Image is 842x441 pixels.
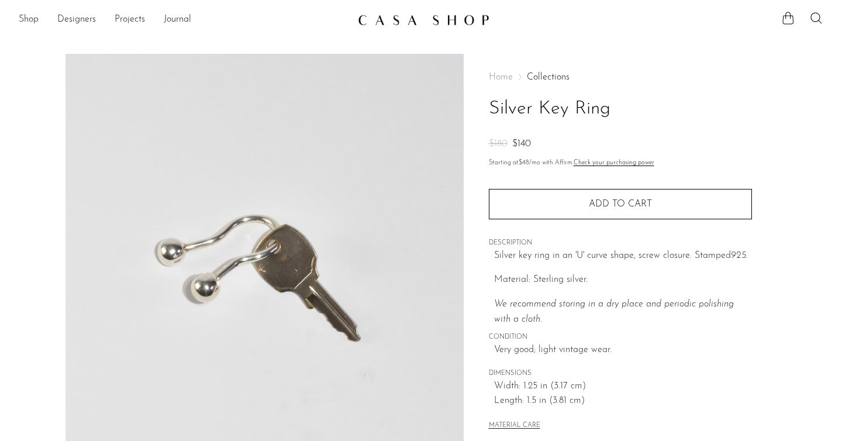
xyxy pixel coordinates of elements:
[494,299,734,324] i: We recommend storing in a dry place and periodic polishing with a cloth.
[731,251,746,260] em: 925
[115,12,145,27] a: Projects
[489,368,752,379] span: DIMENSIONS
[489,332,752,343] span: CONDITION
[489,238,752,249] span: DESCRIPTION
[512,139,531,149] span: $140
[527,73,570,82] a: Collections
[589,199,652,209] span: Add to cart
[489,139,508,149] span: $180
[489,189,752,219] button: Add to cart
[489,94,752,124] h1: Silver Key Ring
[19,10,348,30] nav: Desktop navigation
[489,422,540,430] button: MATERIAL CARE
[164,12,191,27] a: Journal
[19,10,348,30] ul: NEW HEADER MENU
[494,273,752,288] p: Material: Sterling silver.
[57,12,96,27] a: Designers
[574,160,654,166] a: Check your purchasing power - Learn more about Affirm Financing (opens in modal)
[746,251,748,260] em: .
[494,251,731,260] span: Silver key ring in an 'U' curve shape, screw closure. Stamped
[519,160,529,166] span: $48
[489,73,752,82] nav: Breadcrumbs
[494,343,752,358] span: Very good; light vintage wear.
[19,12,39,27] a: Shop
[494,394,752,409] span: Length: 1.5 in (3.81 cm)
[489,73,513,82] span: Home
[489,158,752,168] p: Starting at /mo with Affirm.
[494,379,752,394] span: Width: 1.25 in (3.17 cm)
